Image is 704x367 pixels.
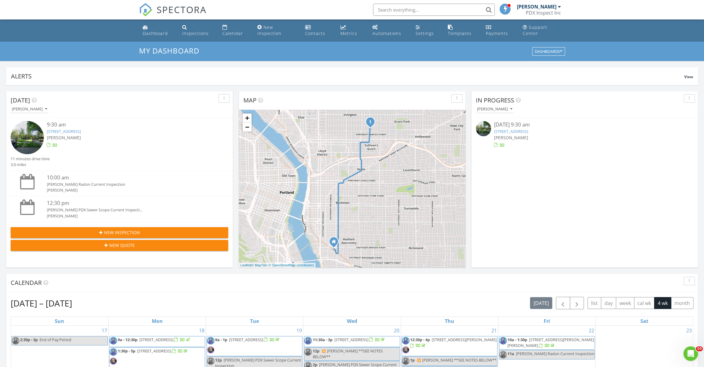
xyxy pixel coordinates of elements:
[476,96,514,104] span: In Progress
[304,337,312,344] img: peter16.jpg
[507,337,594,348] span: [STREET_ADDRESS][PERSON_NAME][PERSON_NAME]
[47,135,81,140] span: [PERSON_NAME]
[137,348,171,354] span: [STREET_ADDRESS]
[499,336,595,350] a: 10a - 1:30p [STREET_ADDRESS][PERSON_NAME][PERSON_NAME]
[47,121,210,129] div: 9:30 am
[520,22,564,39] a: Support Center
[255,22,298,39] a: New Inspection
[157,3,207,16] span: SPECTORA
[11,105,48,113] button: [PERSON_NAME]
[110,348,117,356] img: peter16.jpg
[402,336,497,356] a: 12:30p - 4p [STREET_ADDRESS][PERSON_NAME]
[494,121,675,129] div: [DATE] 9:30 am
[334,241,337,245] div: 2505 SE 11th Ave, Portland OR 97202
[215,357,222,363] span: 12p
[373,4,495,16] input: Search everything...
[104,229,140,236] span: New Inspection
[312,348,382,359] span: 💥 [PERSON_NAME] **SEE NOTES BELOW**
[109,336,205,347] a: 9a - 12:30p [STREET_ADDRESS]
[110,357,117,365] img: jesserundell.jpg
[143,30,168,36] div: Dashboard
[499,351,507,358] img: peter16.jpg
[12,337,19,344] img: peter16.jpg
[476,121,491,136] img: streetview
[445,22,478,39] a: Templates
[402,357,410,365] img: peter16.jpg
[507,351,514,356] span: 11a
[198,326,206,335] a: Go to August 18, 2025
[47,199,210,207] div: 12:30 pm
[587,326,595,335] a: Go to August 22, 2025
[304,336,400,347] a: 11:30a - 3p [STREET_ADDRESS]
[11,121,44,154] img: streetview
[11,297,72,309] h2: [DATE] – [DATE]
[11,96,30,104] span: [DATE]
[207,357,214,365] img: peter16.jpg
[11,162,50,168] div: 3.0 miles
[654,297,671,309] button: 4 wk
[12,107,47,111] div: [PERSON_NAME]
[54,317,65,325] a: Sunday
[312,337,385,342] a: 11:30a - 3p [STREET_ADDRESS]
[338,22,365,39] a: Metrics
[150,317,164,325] a: Monday
[251,263,268,267] a: © MapTiler
[499,337,507,344] img: peter16.jpg
[207,346,214,354] img: jesserundell.jpg
[448,30,471,36] div: Templates
[118,337,191,342] a: 9a - 12:30p [STREET_ADDRESS]
[139,46,199,56] span: My Dashboard
[684,74,693,79] span: View
[507,337,594,348] a: 10a - 1:30p [STREET_ADDRESS][PERSON_NAME][PERSON_NAME]
[616,297,634,309] button: week
[11,240,228,251] button: New Quote
[11,72,684,80] div: Alerts
[11,156,50,162] div: 11 minutes drive time
[532,47,565,56] button: Dashboards
[683,346,698,361] iframe: Intercom live chat
[303,22,333,39] a: Contacts
[601,297,616,309] button: day
[542,317,551,325] a: Friday
[207,337,214,344] img: peter16.jpg
[47,129,81,134] a: [STREET_ADDRESS]
[402,346,410,354] img: jesserundell.jpg
[240,263,250,267] a: Leaflet
[118,337,138,342] span: 9a - 12:30p
[257,24,281,36] div: New Inspection
[494,135,528,140] span: [PERSON_NAME]
[139,8,207,21] a: SPECTORA
[587,297,601,309] button: list
[639,317,650,325] a: Saturday
[109,242,135,248] span: New Quote
[483,22,515,39] a: Payments
[140,22,175,39] a: Dashboard
[370,122,374,125] div: 2136 NE 24th Ave, Portland, OR 97212
[242,123,252,132] a: Zoom out
[415,30,434,36] div: Settings
[535,50,562,54] div: Dashboards
[304,348,312,356] img: peter16.jpg
[634,297,655,309] button: cal wk
[312,337,332,342] span: 11:30a - 3p
[110,337,117,344] img: peter16.jpg
[685,326,693,335] a: Go to August 23, 2025
[410,357,415,363] span: 1p
[369,120,371,124] i: 1
[40,337,71,342] span: End of Pay Period
[570,297,584,309] button: Next
[410,337,430,342] span: 12:30p - 4p
[507,337,527,342] span: 10a - 1:30p
[47,213,210,219] div: [PERSON_NAME]
[47,182,210,187] div: [PERSON_NAME] Radon Current Inspection
[402,337,410,344] img: peter16.jpg
[11,279,42,287] span: Calendar
[526,10,561,16] div: PDX Inspect Inc
[243,96,256,104] span: Map
[477,107,512,111] div: [PERSON_NAME]
[180,22,215,39] a: Inspections
[340,30,357,36] div: Metrics
[556,297,570,309] button: Previous
[486,30,508,36] div: Payments
[334,337,368,342] span: [STREET_ADDRESS]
